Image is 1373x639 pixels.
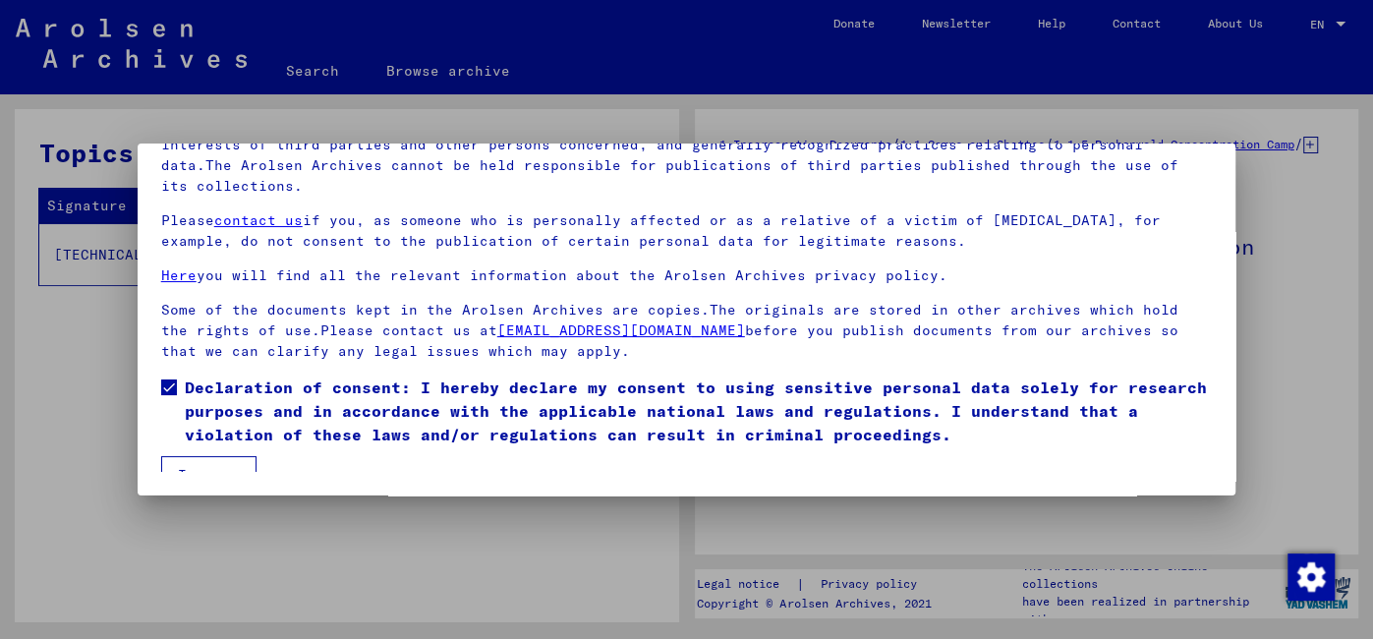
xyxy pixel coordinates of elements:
[214,211,303,229] a: contact us
[161,93,1213,197] p: Please note that this portal on victims of Nazi [MEDICAL_DATA] contains sensitive data on identif...
[161,456,257,494] button: I agree
[1287,553,1335,601] img: Change consent
[497,321,745,339] a: [EMAIL_ADDRESS][DOMAIN_NAME]
[161,265,1213,286] p: you will find all the relevant information about the Arolsen Archives privacy policy.
[185,376,1213,446] span: Declaration of consent: I hereby declare my consent to using sensitive personal data solely for r...
[1287,552,1334,600] div: Change consent
[161,300,1213,362] p: Some of the documents kept in the Arolsen Archives are copies.The originals are stored in other a...
[161,266,197,284] a: Here
[161,210,1213,252] p: Please if you, as someone who is personally affected or as a relative of a victim of [MEDICAL_DAT...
